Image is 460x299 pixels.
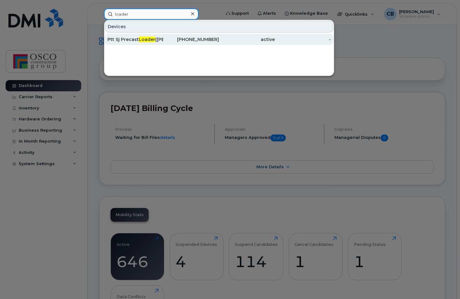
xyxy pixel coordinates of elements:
[219,36,275,43] div: active
[139,37,155,42] span: Loader
[107,36,163,43] div: Ptt Sj Precast ([PERSON_NAME])
[105,21,333,33] div: Devices
[163,36,219,43] div: [PHONE_NUMBER]
[105,34,333,45] a: Ptt Sj PrecastLoader([PERSON_NAME])[PHONE_NUMBER]active-
[275,36,331,43] div: -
